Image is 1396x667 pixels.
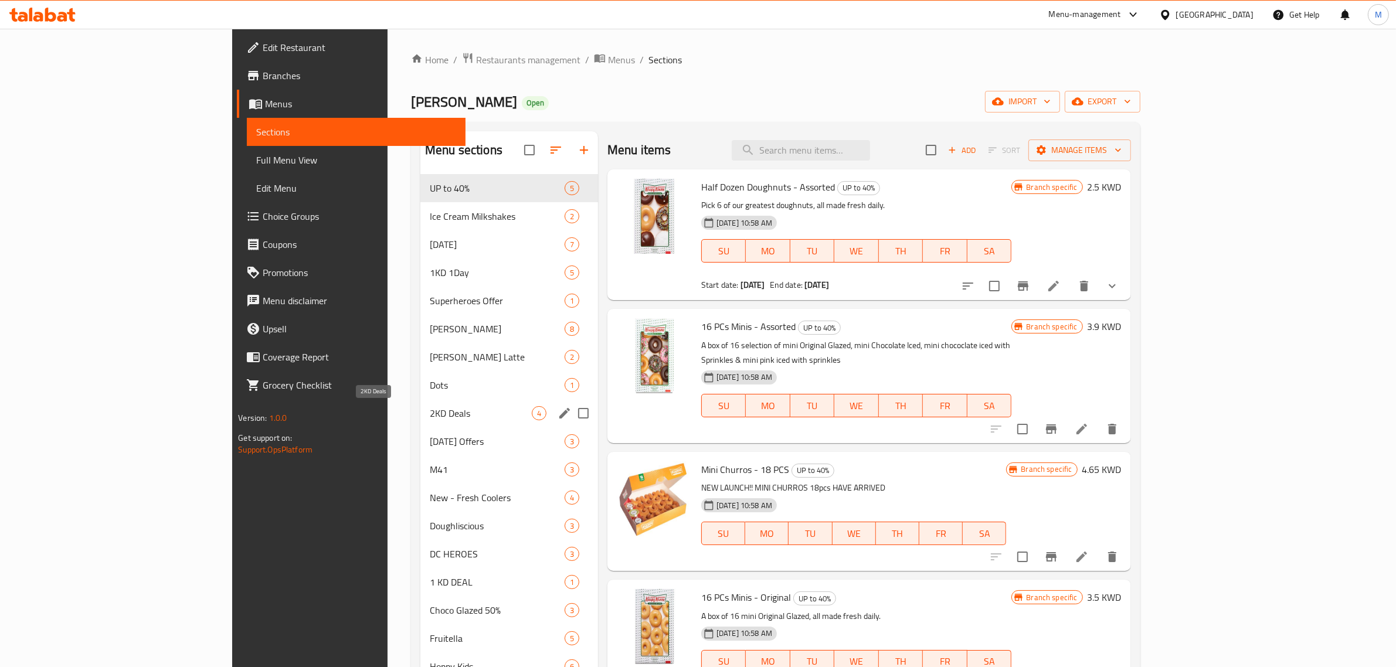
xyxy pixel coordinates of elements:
[430,237,565,251] div: Halloween
[565,267,579,278] span: 5
[565,575,579,589] div: items
[565,294,579,308] div: items
[1065,91,1140,113] button: export
[701,239,746,263] button: SU
[701,178,835,196] span: Half Dozen Doughnuts - Assorted
[746,394,790,417] button: MO
[617,318,692,393] img: 16 PCs Minis - Assorted
[420,258,598,287] div: 1KD 1Day5
[430,378,565,392] span: Dots
[963,522,1006,545] button: SA
[712,372,777,383] span: [DATE] 10:58 AM
[792,464,834,478] div: UP to 40%
[420,540,598,568] div: DC HEROES3
[1021,182,1082,193] span: Branch specific
[1028,139,1131,161] button: Manage items
[565,295,579,307] span: 1
[1037,543,1065,571] button: Branch-specific-item
[795,243,830,260] span: TU
[522,98,549,108] span: Open
[430,603,565,617] div: Choco Glazed 50%
[565,549,579,560] span: 3
[972,397,1007,414] span: SA
[707,397,741,414] span: SU
[701,318,796,335] span: 16 PCs Minis - Assorted
[256,153,456,167] span: Full Menu View
[420,484,598,512] div: New - Fresh Coolers4
[263,294,456,308] span: Menu disclaimer
[793,591,836,605] div: UP to 40%
[1009,272,1037,300] button: Branch-specific-item
[701,394,746,417] button: SU
[565,605,579,616] span: 3
[565,464,579,475] span: 3
[237,315,466,343] a: Upsell
[804,277,829,292] b: [DATE]
[834,394,879,417] button: WE
[532,408,546,419] span: 4
[263,209,456,223] span: Choice Groups
[1098,543,1126,571] button: delete
[430,519,565,533] span: Doughliscious
[420,343,598,371] div: [PERSON_NAME] Latte2
[542,136,570,164] span: Sort sections
[770,277,803,292] span: End date:
[237,371,466,399] a: Grocery Checklist
[837,525,871,542] span: WE
[263,69,456,83] span: Branches
[750,525,784,542] span: MO
[712,217,777,229] span: [DATE] 10:58 AM
[430,491,565,505] span: New - Fresh Coolers
[967,394,1012,417] button: SA
[565,436,579,447] span: 3
[1176,8,1254,21] div: [GEOGRAPHIC_DATA]
[967,239,1012,263] button: SA
[430,181,565,195] span: UP to 40%
[430,434,565,448] div: Tuesday Offers
[237,287,466,315] a: Menu disclaimer
[420,568,598,596] div: 1 KD DEAL1
[879,394,923,417] button: TH
[919,138,943,162] span: Select section
[943,141,981,159] span: Add item
[430,462,565,477] span: M41
[462,52,580,67] a: Restaurants management
[565,491,579,505] div: items
[420,624,598,652] div: Fruitella5
[263,266,456,280] span: Promotions
[238,430,292,445] span: Get support on:
[565,380,579,391] span: 1
[833,522,876,545] button: WE
[430,350,565,364] span: [PERSON_NAME] Latte
[838,181,879,195] span: UP to 40%
[430,575,565,589] span: 1 KD DEAL
[237,90,466,118] a: Menus
[237,343,466,371] a: Coverage Report
[884,397,919,414] span: TH
[420,596,598,624] div: Choco Glazed 50%3
[420,427,598,455] div: [DATE] Offers3
[972,243,1007,260] span: SA
[707,525,741,542] span: SU
[881,525,915,542] span: TH
[430,547,565,561] span: DC HEROES
[1047,279,1061,293] a: Edit menu item
[712,628,777,639] span: [DATE] 10:58 AM
[1375,8,1382,21] span: M
[707,243,741,260] span: SU
[1082,461,1122,478] h6: 4.65 KWD
[565,350,579,364] div: items
[585,53,589,67] li: /
[263,350,456,364] span: Coverage Report
[954,272,982,300] button: sort-choices
[565,462,579,477] div: items
[946,144,978,157] span: Add
[608,53,635,67] span: Menus
[420,202,598,230] div: Ice Cream Milkshakes2
[565,324,579,335] span: 8
[1070,272,1098,300] button: delete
